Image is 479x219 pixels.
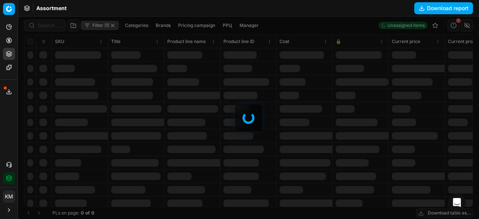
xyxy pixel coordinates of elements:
div: Open Intercom Messenger [448,194,466,212]
button: КM [3,191,15,203]
span: Assortment [36,4,67,12]
nav: breadcrumb [36,4,67,12]
button: Download report [414,2,473,14]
